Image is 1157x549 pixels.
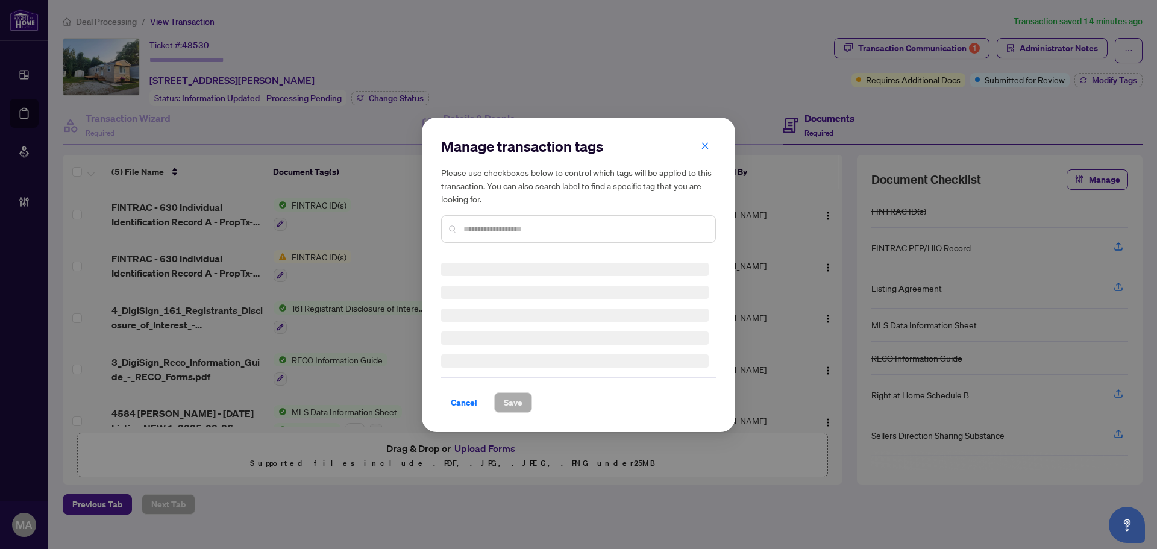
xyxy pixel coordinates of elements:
[441,166,716,205] h5: Please use checkboxes below to control which tags will be applied to this transaction. You can al...
[451,393,477,412] span: Cancel
[441,392,487,413] button: Cancel
[494,392,532,413] button: Save
[441,137,716,156] h2: Manage transaction tags
[1109,507,1145,543] button: Open asap
[701,141,709,149] span: close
